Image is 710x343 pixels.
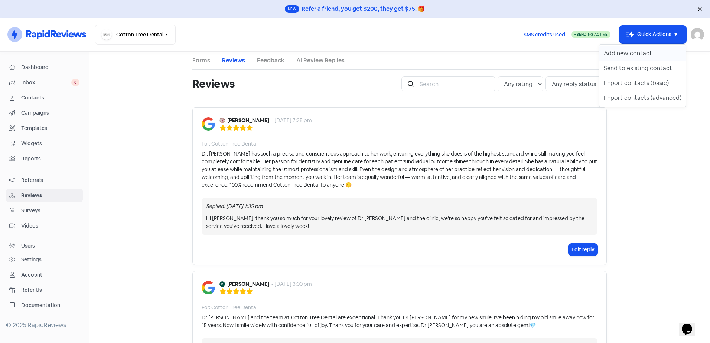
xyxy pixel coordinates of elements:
span: Inbox [21,79,71,86]
button: Import contacts (advanced) [599,91,686,105]
b: [PERSON_NAME] [227,280,269,288]
span: Surveys [21,207,79,215]
a: Sending Active [571,30,610,39]
span: Dashboard [21,63,79,71]
div: Hi [PERSON_NAME], thank you so much for your lovely review of Dr [PERSON_NAME] and the clinic, we... [206,215,593,230]
span: Contacts [21,94,79,102]
span: Documentation [21,301,79,309]
div: Settings [21,256,42,264]
div: © 2025 RapidReviews [6,321,83,330]
span: Reports [21,155,79,163]
a: Contacts [6,91,83,105]
span: Refer Us [21,286,79,294]
a: Reviews [222,56,245,65]
a: Reviews [6,189,83,202]
button: Cotton Tree Dental [95,24,176,45]
div: Account [21,271,42,279]
img: Image [202,281,215,294]
button: Send to existing contact [599,61,686,76]
span: Videos [21,222,79,230]
span: 0 [71,79,79,86]
img: Avatar [219,118,225,123]
a: Refer Us [6,283,83,297]
a: Documentation [6,298,83,312]
div: Refer a friend, you get $200, they get $75. 🎁 [302,4,425,13]
a: AI Review Replies [296,56,345,65]
span: Referrals [21,176,79,184]
input: Search [415,76,495,91]
a: Templates [6,121,83,135]
a: Campaigns [6,106,83,120]
div: Dr. [PERSON_NAME] has such a precise and conscientious approach to her work, ensuring everything ... [202,150,597,189]
span: Templates [21,124,79,132]
span: Reviews [21,192,79,199]
a: Dashboard [6,61,83,74]
img: User [691,28,704,41]
div: For: Cotton Tree Dental [202,304,257,311]
img: Image [202,117,215,131]
a: Feedback [257,56,284,65]
a: Videos [6,219,83,233]
iframe: chat widget [679,313,703,336]
span: SMS credits used [524,31,565,39]
a: Account [6,268,83,282]
a: Referrals [6,173,83,187]
span: Widgets [21,140,79,147]
button: Quick Actions [619,26,686,43]
a: Users [6,239,83,253]
a: Surveys [6,204,83,218]
b: [PERSON_NAME] [227,117,269,124]
img: Avatar [219,281,225,287]
span: Campaigns [21,109,79,117]
a: Forms [192,56,210,65]
div: - [DATE] 7:25 pm [271,117,312,124]
div: - [DATE] 3:00 pm [271,280,312,288]
div: Dr [PERSON_NAME] and the team at Cotton Tree Dental are exceptional. Thank you Dr [PERSON_NAME] f... [202,314,597,329]
a: Inbox 0 [6,76,83,89]
a: Widgets [6,137,83,150]
a: Reports [6,152,83,166]
button: Import contacts (basic) [599,76,686,91]
i: Replied: [DATE] 1:35 pm [206,203,263,209]
a: Settings [6,253,83,267]
button: Edit reply [569,244,597,256]
button: Add new contact [599,46,686,61]
div: Users [21,242,35,250]
span: New [285,5,299,13]
span: Sending Active [577,32,608,37]
h1: Reviews [192,72,235,96]
div: For: Cotton Tree Dental [202,140,257,148]
a: SMS credits used [517,30,571,38]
